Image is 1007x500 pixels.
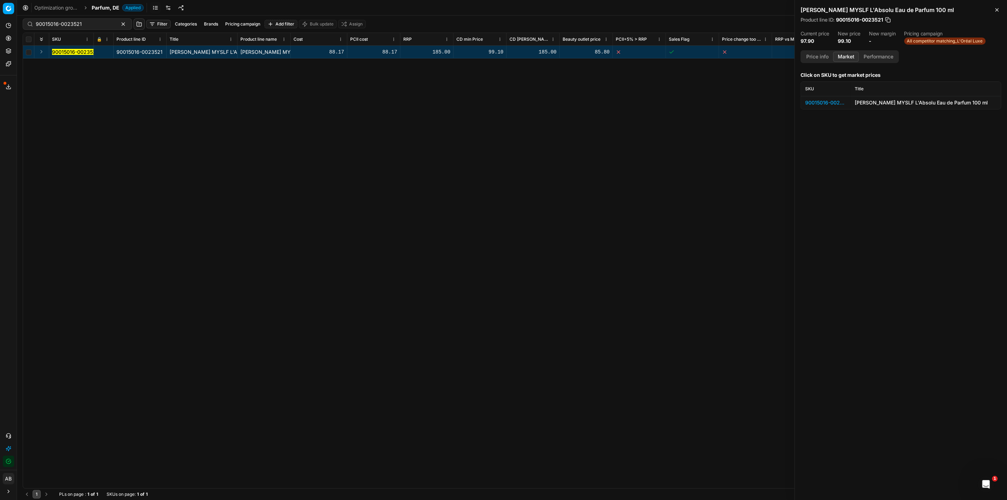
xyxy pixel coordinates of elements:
[869,38,896,45] dd: -
[97,36,102,42] span: 🔒
[96,492,98,497] strong: 1
[510,49,557,56] div: 185.00
[855,99,997,106] div: [PERSON_NAME] MYSLF L'Absolu Eau de Parfum 100 ml
[240,36,277,42] span: Product line name
[52,49,98,56] button: 90015016-0023521
[172,20,200,28] button: Categories
[264,20,297,28] button: Add filter
[23,490,31,499] button: Go to previous page
[34,4,144,11] nav: breadcrumb
[34,4,80,11] a: Optimization groups
[3,473,14,484] button: AB
[722,36,762,42] span: Price change too high
[37,47,46,56] button: Expand
[294,49,344,56] div: 88.17
[802,52,833,62] button: Price info
[350,49,397,56] div: 88.17
[456,49,503,56] div: 99.10
[801,17,835,22] span: Product line ID :
[838,31,860,36] dt: New price
[137,492,139,497] strong: 1
[992,476,998,482] span: 1
[170,36,178,42] span: Title
[563,36,601,42] span: Beauty outlet price
[833,52,859,62] button: Market
[42,490,51,499] button: Go to next page
[33,490,41,499] button: 1
[294,36,303,42] span: Cost
[563,49,610,56] div: 85.80
[869,31,896,36] dt: New margin
[170,49,302,55] span: [PERSON_NAME] MYSLF L'Absolu Eau de Parfum 100 ml
[801,38,829,45] dd: 97.90
[456,36,483,42] span: CD min Price
[23,490,51,499] nav: pagination
[201,20,221,28] button: Brands
[836,16,883,23] span: 90015016-0023521
[805,99,846,106] div: 90015016-0023521
[855,86,864,91] span: Title
[801,6,1001,14] h2: [PERSON_NAME] MYSLF L'Absolu Eau de Parfum 100 ml
[240,49,288,56] div: [PERSON_NAME] MYSLF L'Absolu Eau de Parfum 100 ml
[59,492,98,497] div: :
[92,4,144,11] span: Parfum, DEApplied
[87,492,89,497] strong: 1
[116,49,164,56] div: 90015016-0023521
[122,4,144,11] span: Applied
[859,52,898,62] button: Performance
[140,492,144,497] strong: of
[59,492,84,497] span: PLs on page
[801,31,829,36] dt: Current price
[669,36,689,42] span: Sales Flag
[978,476,995,493] iframe: Intercom live chat
[775,36,804,42] span: RRP vs MinCD
[338,20,366,28] button: Assign
[299,20,337,28] button: Bulk update
[801,72,1001,79] h3: Click on SKU to get market prices
[37,35,46,44] button: Expand all
[510,36,550,42] span: CD [PERSON_NAME]
[146,492,148,497] strong: 1
[36,21,113,28] input: Search by SKU or title
[52,49,98,55] mark: 90015016-0023521
[805,86,814,91] span: SKU
[146,20,171,28] button: Filter
[403,49,450,56] div: 185.00
[904,31,986,36] dt: Pricing campaign
[403,36,412,42] span: RRP
[350,36,368,42] span: PCII cost
[92,4,119,11] span: Parfum, DE
[904,38,986,45] span: All competitor matching_L'Oréal Luxe
[838,38,860,45] dd: 99.10
[107,492,136,497] span: SKUs on page :
[52,36,61,42] span: SKU
[616,36,647,42] span: PCII+5% > RRP
[775,49,822,56] div: 46.43
[116,36,146,42] span: Product line ID
[91,492,95,497] strong: of
[222,20,263,28] button: Pricing campaign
